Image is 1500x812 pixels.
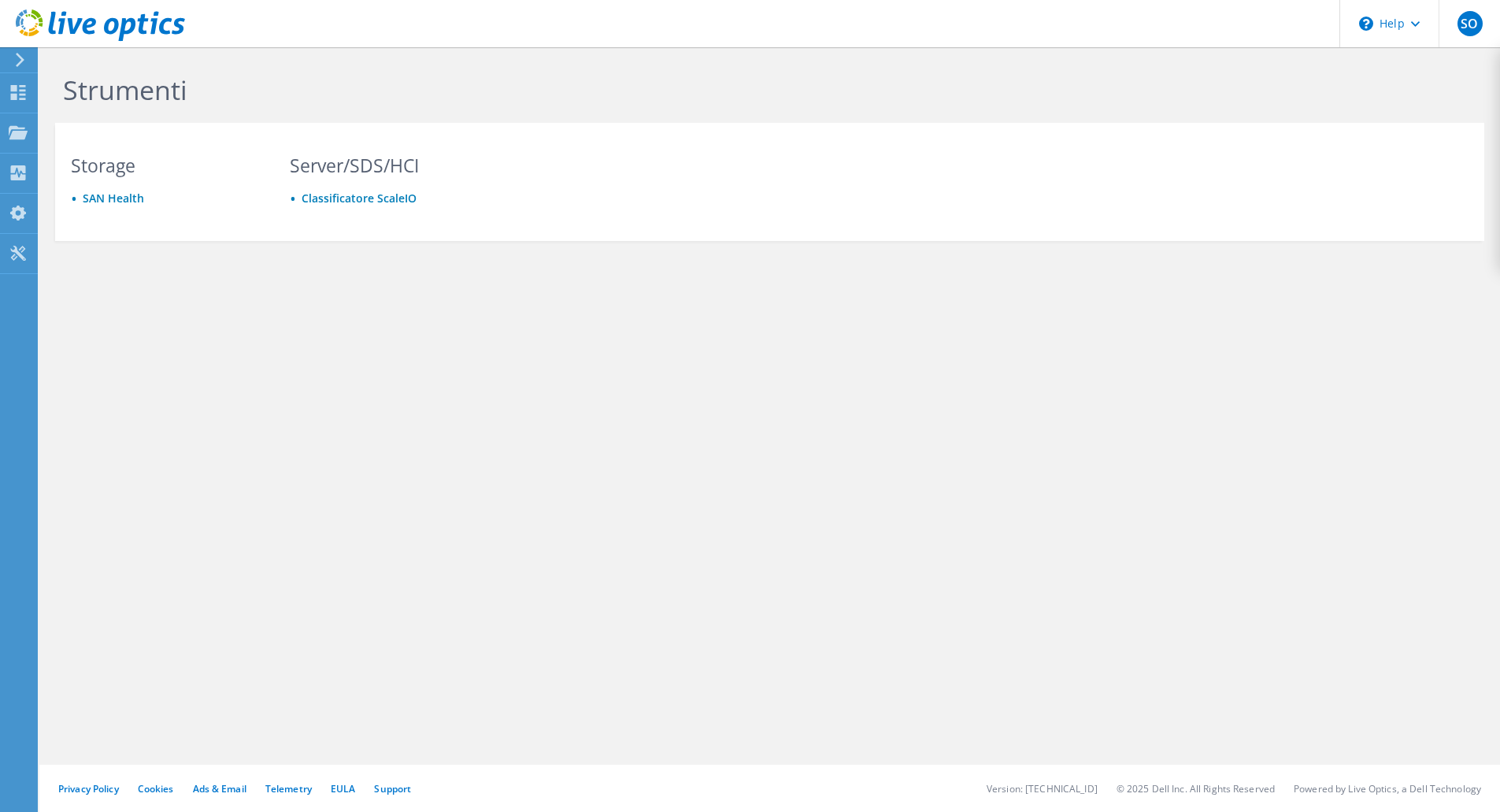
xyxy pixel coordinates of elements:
li: Version: [TECHNICAL_ID] [987,782,1098,795]
h3: Server/SDS/HCI [290,157,479,174]
a: SAN Health [83,191,144,206]
a: Classificatore ScaleIO [302,191,417,206]
h3: Storage [71,157,260,174]
li: © 2025 Dell Inc. All Rights Reserved [1117,782,1275,795]
li: Powered by Live Optics, a Dell Technology [1294,782,1481,795]
a: Privacy Policy [58,782,119,795]
a: Ads & Email [193,782,246,795]
h1: Strumenti [63,73,1126,106]
svg: \n [1359,17,1373,31]
a: Cookies [138,782,174,795]
a: Telemetry [265,782,312,795]
span: SO [1457,11,1483,36]
a: EULA [331,782,355,795]
a: Support [374,782,411,795]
